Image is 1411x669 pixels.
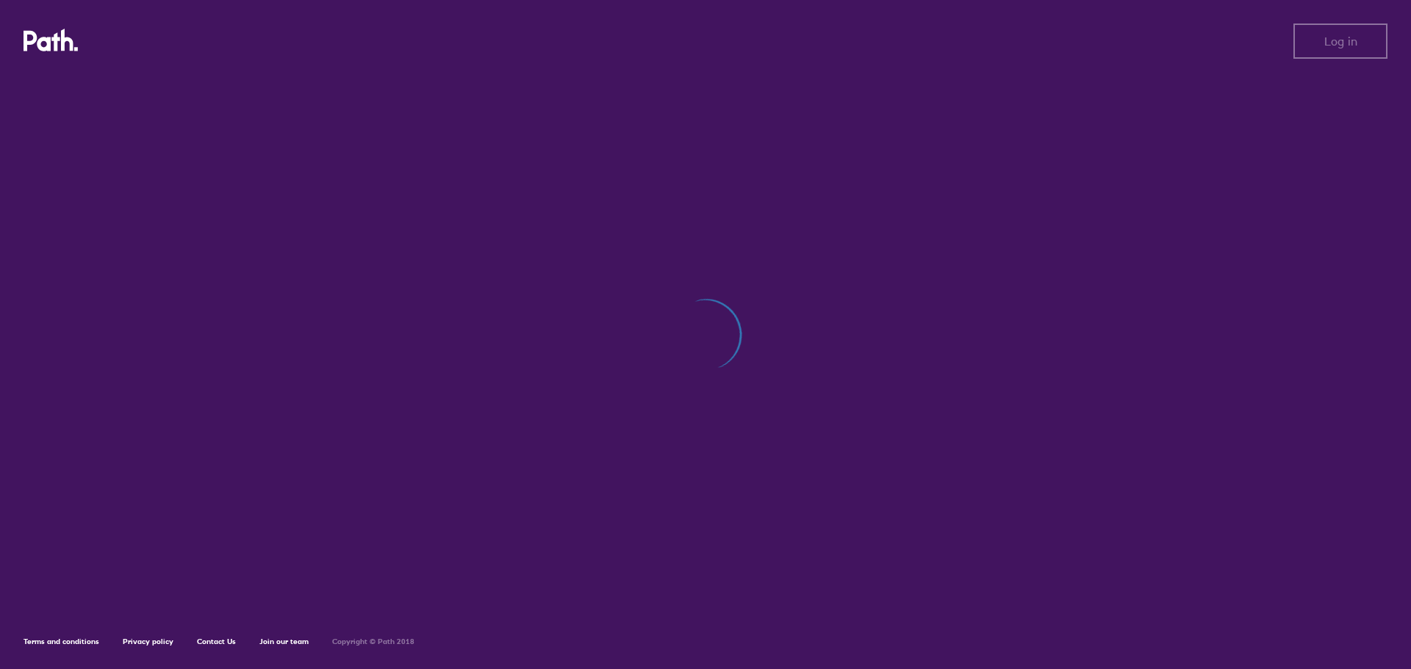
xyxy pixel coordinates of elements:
[1293,23,1387,59] button: Log in
[259,637,309,646] a: Join our team
[197,637,236,646] a: Contact Us
[24,637,99,646] a: Terms and conditions
[1324,35,1357,48] span: Log in
[332,637,414,646] h6: Copyright © Path 2018
[123,637,173,646] a: Privacy policy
